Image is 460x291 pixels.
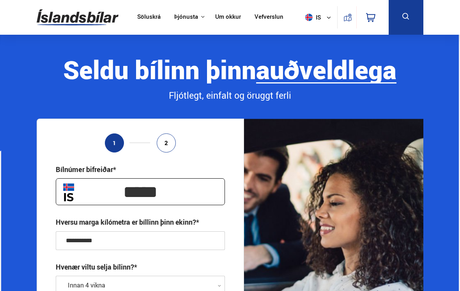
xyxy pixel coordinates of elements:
[174,13,198,21] button: Þjónusta
[305,14,313,21] img: svg+xml;base64,PHN2ZyB4bWxucz0iaHR0cDovL3d3dy53My5vcmcvMjAwMC9zdmciIHdpZHRoPSI1MTIiIGhlaWdodD0iNT...
[6,3,30,27] button: Open LiveChat chat widget
[165,140,168,146] span: 2
[137,13,161,21] a: Söluskrá
[255,13,283,21] a: Vefverslun
[256,52,396,87] b: auðveldlega
[37,56,423,83] div: Seldu bílinn þinn
[37,5,119,30] img: G0Ugv5HjCgRt.svg
[302,6,337,29] button: is
[56,165,116,174] div: Bílnúmer bifreiðar*
[113,140,116,146] span: 1
[302,14,322,21] span: is
[37,89,423,102] div: Fljótlegt, einfalt og öruggt ferli
[215,13,241,21] a: Um okkur
[56,217,199,227] div: Hversu marga kílómetra er bíllinn þinn ekinn?*
[56,262,137,271] label: Hvenær viltu selja bílinn?*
